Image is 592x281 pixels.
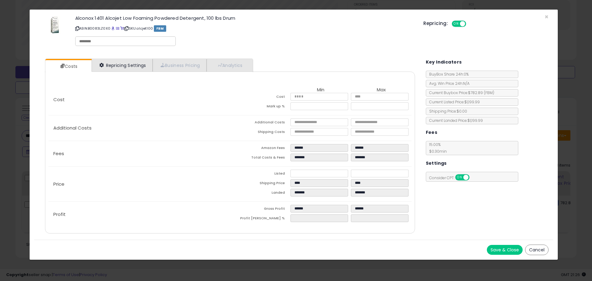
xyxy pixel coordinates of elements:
td: Listed [230,170,290,179]
span: Current Landed Price: $1,199.99 [426,118,483,123]
th: Min [290,87,351,93]
span: Avg. Win Price 24h: N/A [426,81,470,86]
p: Cost [48,97,230,102]
img: 41b0Bb2ShLL._SL60_.jpg [46,16,64,34]
span: $782.89 [468,90,494,95]
span: Consider CPT: [426,175,478,180]
p: ASIN: B0083LZ0X0 | SKU: alcjet100 [75,23,414,33]
a: Analytics [207,59,252,72]
h5: Key Indicators [426,58,462,66]
p: Fees [48,151,230,156]
h5: Fees [426,129,438,136]
td: Shipping Price [230,179,290,189]
span: Current Listed Price: $1,199.99 [426,99,480,105]
td: Additional Costs [230,118,290,128]
td: Total Costs & Fees [230,154,290,163]
a: Repricing Settings [92,59,153,72]
button: Cancel [525,245,549,255]
td: Landed [230,189,290,198]
a: Business Pricing [153,59,207,72]
span: Shipping Price: $0.00 [426,109,467,114]
span: ON [452,21,460,27]
p: Price [48,182,230,187]
span: Current Buybox Price: [426,90,494,95]
td: Cost [230,93,290,102]
span: 15.00 % [426,142,447,154]
h5: Settings [426,159,447,167]
a: Costs [45,60,91,72]
p: Additional Costs [48,126,230,130]
p: Profit [48,212,230,217]
span: FBM [154,25,166,32]
span: BuyBox Share 24h: 0% [426,72,469,77]
span: OFF [468,175,478,180]
td: Amazon Fees [230,144,290,154]
td: Shipping Costs [230,128,290,138]
button: Save & Close [487,245,523,255]
th: Max [351,87,411,93]
td: Gross Profit [230,205,290,214]
span: ( FBM ) [484,90,494,95]
span: × [545,12,549,21]
h5: Repricing: [423,21,448,26]
h3: Alconox 1401 Alcojet Low Foaming Powdered Detergent, 100 lbs Drum [75,16,414,20]
span: OFF [465,21,475,27]
span: $0.30 min [426,149,447,154]
a: BuyBox page [111,26,115,31]
a: Your listing only [120,26,124,31]
td: Profit [PERSON_NAME] % [230,214,290,224]
a: All offer listings [116,26,119,31]
span: ON [456,175,463,180]
td: Mark up % [230,102,290,112]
